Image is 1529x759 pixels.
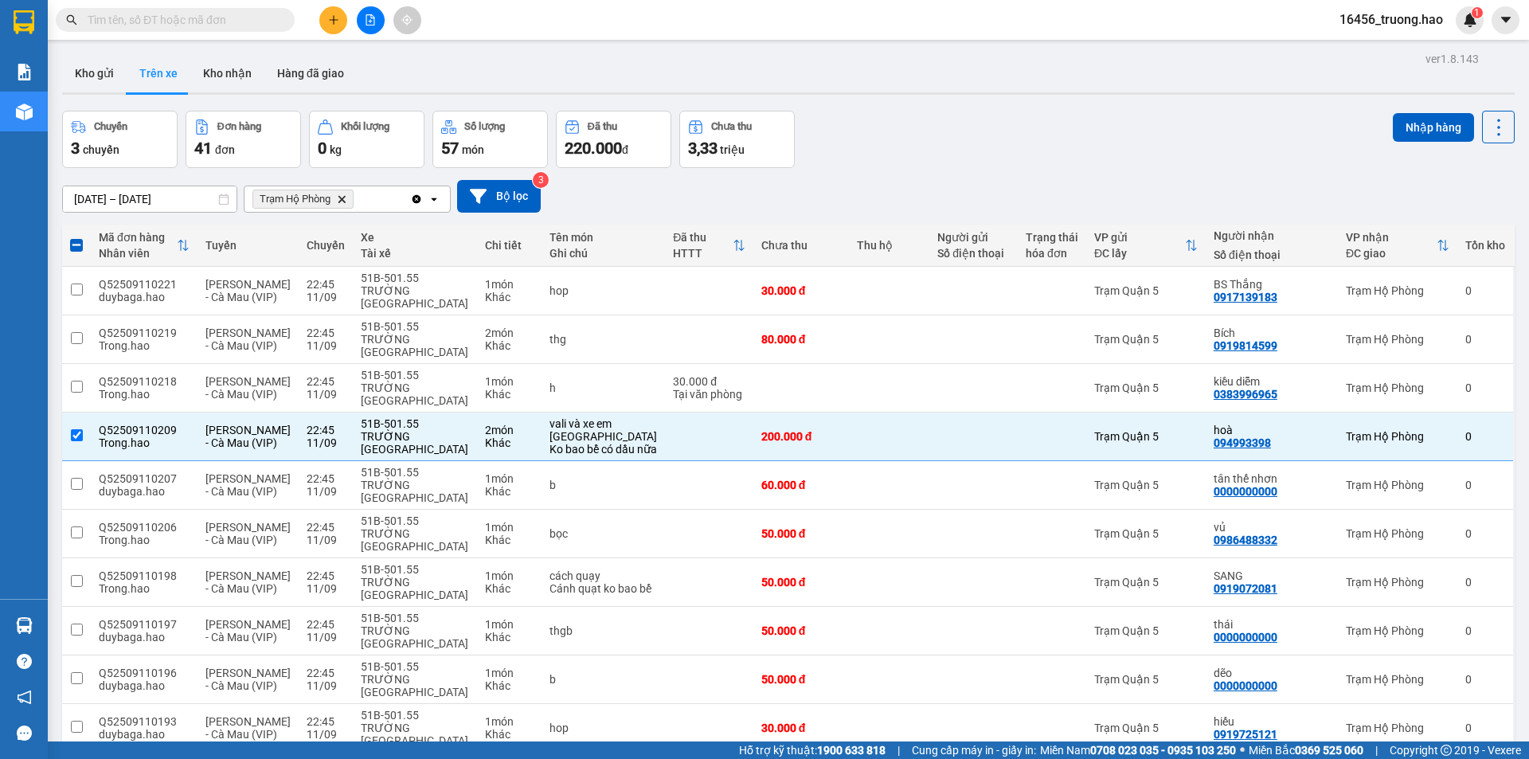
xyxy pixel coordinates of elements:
[549,443,657,456] div: Ko bao bể có dầu nữa
[1214,582,1277,595] div: 0919072081
[17,654,32,669] span: question-circle
[937,231,1010,244] div: Người gửi
[99,327,190,339] div: Q52509110219
[361,624,469,650] div: TRƯỜNG [GEOGRAPHIC_DATA]
[1094,576,1198,589] div: Trạm Quận 5
[205,278,291,303] span: [PERSON_NAME] - Cà Mau (VIP)
[673,375,745,388] div: 30.000 đ
[1465,430,1505,443] div: 0
[16,104,33,120] img: warehouse-icon
[393,6,421,34] button: aim
[1465,576,1505,589] div: 0
[1094,333,1198,346] div: Trạm Quận 5
[99,618,190,631] div: Q52509110197
[549,722,657,734] div: hop
[194,139,212,158] span: 41
[205,715,291,741] span: [PERSON_NAME] - Cà Mau (VIP)
[307,436,345,449] div: 11/09
[1094,479,1198,491] div: Trạm Quận 5
[761,333,842,346] div: 80.000 đ
[99,569,190,582] div: Q52509110198
[912,741,1036,759] span: Cung cấp máy in - giấy in:
[401,14,413,25] span: aim
[1472,7,1483,18] sup: 1
[1094,247,1185,260] div: ĐC lấy
[1346,576,1449,589] div: Trạm Hộ Phòng
[1346,231,1437,244] div: VP nhận
[1090,744,1236,757] strong: 0708 023 035 - 0935 103 250
[99,582,190,595] div: Trong.hao
[817,744,886,757] strong: 1900 633 818
[588,121,617,132] div: Đã thu
[1346,381,1449,394] div: Trạm Hộ Phòng
[1375,741,1378,759] span: |
[99,388,190,401] div: Trong.hao
[260,193,330,205] span: Trạm Hộ Phòng
[361,722,469,747] div: TRƯỜNG [GEOGRAPHIC_DATA]
[361,527,469,553] div: TRƯỜNG [GEOGRAPHIC_DATA]
[1465,673,1505,686] div: 0
[16,64,33,80] img: solution-icon
[99,679,190,692] div: duybaga.hao
[99,631,190,644] div: duybaga.hao
[1214,436,1271,449] div: 094993398
[365,14,376,25] span: file-add
[761,239,842,252] div: Chưa thu
[205,327,291,352] span: [PERSON_NAME] - Cà Mau (VIP)
[761,527,842,540] div: 50.000 đ
[1465,624,1505,637] div: 0
[485,278,534,291] div: 1 món
[428,193,440,205] svg: open
[309,111,424,168] button: Khối lượng0kg
[720,143,745,156] span: triệu
[1214,728,1277,741] div: 0919725121
[485,375,534,388] div: 1 món
[549,569,657,582] div: cách quạy
[485,436,534,449] div: Khác
[1465,722,1505,734] div: 0
[897,741,900,759] span: |
[665,225,753,267] th: Toggle SortBy
[739,741,886,759] span: Hỗ trợ kỹ thuật:
[1214,229,1330,242] div: Người nhận
[857,239,921,252] div: Thu hộ
[205,667,291,692] span: [PERSON_NAME] - Cà Mau (VIP)
[361,247,469,260] div: Tài xế
[99,247,177,260] div: Nhân viên
[17,726,32,741] span: message
[485,327,534,339] div: 2 món
[1465,284,1505,297] div: 0
[1492,6,1519,34] button: caret-down
[937,247,1010,260] div: Số điện thoại
[485,339,534,352] div: Khác
[485,291,534,303] div: Khác
[361,369,469,381] div: 51B-501.55
[549,284,657,297] div: hop
[1214,631,1277,644] div: 0000000000
[307,239,345,252] div: Chuyến
[485,472,534,485] div: 1 món
[361,563,469,576] div: 51B-501.55
[99,436,190,449] div: Trong.hao
[307,618,345,631] div: 22:45
[1086,225,1206,267] th: Toggle SortBy
[485,239,534,252] div: Chi tiết
[485,485,534,498] div: Khác
[361,673,469,698] div: TRƯỜNG [GEOGRAPHIC_DATA]
[1214,472,1330,485] div: tân thế nhơn
[361,466,469,479] div: 51B-501.55
[1094,527,1198,540] div: Trạm Quận 5
[1026,247,1078,260] div: hóa đơn
[99,375,190,388] div: Q52509110218
[1346,673,1449,686] div: Trạm Hộ Phòng
[99,521,190,534] div: Q52509110206
[1094,624,1198,637] div: Trạm Quận 5
[307,472,345,485] div: 22:45
[1327,10,1456,29] span: 16456_truong.hao
[307,388,345,401] div: 11/09
[565,139,622,158] span: 220.000
[1346,247,1437,260] div: ĐC giao
[1214,388,1277,401] div: 0383996965
[761,722,842,734] div: 30.000 đ
[1346,527,1449,540] div: Trạm Hộ Phòng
